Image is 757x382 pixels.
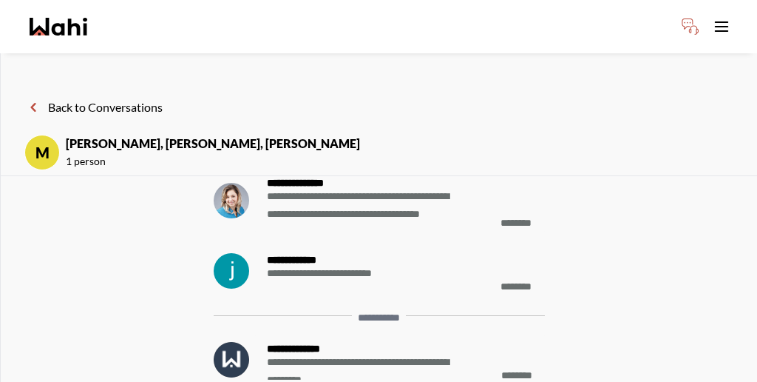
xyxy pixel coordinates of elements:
[30,18,87,36] a: Wahi homepage
[66,153,360,170] span: 1 person
[24,135,60,170] div: M
[707,12,736,41] button: Toggle open navigation menu
[24,98,163,117] button: Back to Conversations
[66,135,360,153] strong: [PERSON_NAME], [PERSON_NAME], [PERSON_NAME]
